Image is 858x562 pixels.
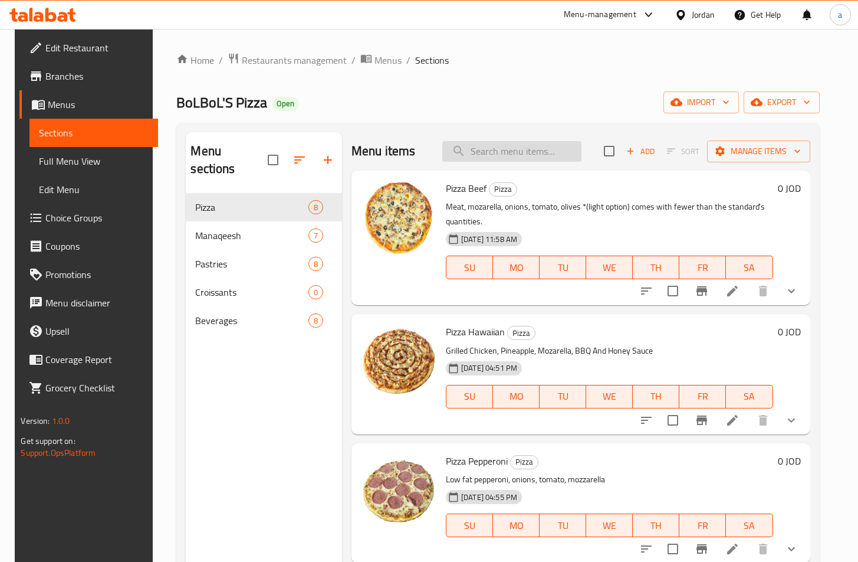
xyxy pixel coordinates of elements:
[684,388,721,405] span: FR
[597,139,622,164] span: Select section
[195,285,308,299] span: Croissants
[511,455,538,469] span: Pizza
[622,142,659,161] span: Add item
[19,34,158,62] a: Edit Restaurant
[544,517,581,534] span: TU
[19,204,158,232] a: Choice Groups
[777,406,806,434] button: show more
[679,514,726,537] button: FR
[586,385,633,409] button: WE
[45,296,149,310] span: Menu disclaimer
[308,257,323,271] div: items
[45,41,149,55] span: Edit Restaurant
[219,53,223,67] li: /
[45,69,149,83] span: Branches
[784,542,798,556] svg: Show Choices
[622,142,659,161] button: Add
[351,142,416,160] h2: Menu items
[186,188,342,339] nav: Menu sections
[45,211,149,225] span: Choice Groups
[19,289,158,317] a: Menu disclaimer
[308,200,323,214] div: items
[744,92,820,113] button: export
[725,542,739,556] a: Edit menu item
[195,313,308,328] span: Beverages
[406,53,410,67] li: /
[272,97,299,111] div: Open
[633,514,679,537] button: TH
[498,388,535,405] span: MO
[692,8,715,21] div: Jordan
[637,259,675,276] span: TH
[731,517,768,534] span: SA
[508,326,535,340] span: Pizza
[679,385,726,409] button: FR
[446,179,486,197] span: Pizza Beef
[451,388,488,405] span: SU
[663,92,739,113] button: import
[309,230,323,241] span: 7
[361,180,436,256] img: Pizza Beef
[19,62,158,90] a: Branches
[308,285,323,299] div: items
[176,53,819,68] nav: breadcrumb
[838,8,842,21] span: a
[195,200,308,214] div: Pizza
[716,144,801,159] span: Manage items
[564,8,636,22] div: Menu-management
[726,385,772,409] button: SA
[415,53,449,67] span: Sections
[446,200,773,229] p: Meat, mozarella, onions, tomato, olives *(light option) comes with fewer than the standard's quan...
[48,97,149,112] span: Menus
[778,453,801,469] h6: 0 JOD
[176,53,214,67] a: Home
[45,352,149,367] span: Coverage Report
[361,324,436,399] img: Pizza Hawaiian
[29,147,158,175] a: Full Menu View
[446,344,773,358] p: Grilled Chicken, Pineapple, Mozarella, BBQ And Honey Sauce
[186,221,342,250] div: Manaqeesh7
[195,257,308,271] div: Pastries
[21,445,96,460] a: Support.OpsPlatform
[52,413,70,429] span: 1.0.0
[777,277,806,305] button: show more
[586,514,633,537] button: WE
[456,234,522,245] span: [DATE] 11:58 AM
[749,406,777,434] button: delete
[360,53,402,68] a: Menus
[707,140,810,162] button: Manage items
[726,256,772,279] button: SA
[19,317,158,345] a: Upsell
[688,277,716,305] button: Branch-specific-item
[442,141,581,162] input: search
[493,256,540,279] button: MO
[186,306,342,335] div: Beverages8
[242,53,347,67] span: Restaurants management
[19,232,158,260] a: Coupons
[21,413,50,429] span: Version:
[21,433,75,449] span: Get support on:
[308,228,323,243] div: items
[456,492,522,503] span: [DATE] 04:55 PM
[679,256,726,279] button: FR
[309,287,323,298] span: 0
[446,472,773,487] p: Low fat pepperoni, onions, tomato, mozzarella
[726,514,772,537] button: SA
[725,413,739,427] a: Edit menu item
[176,89,267,116] span: BoLBoL'S Pizza
[540,256,586,279] button: TU
[493,385,540,409] button: MO
[624,145,656,158] span: Add
[493,514,540,537] button: MO
[19,260,158,289] a: Promotions
[660,537,685,561] span: Select to update
[725,284,739,298] a: Edit menu item
[45,267,149,282] span: Promotions
[309,202,323,213] span: 8
[784,284,798,298] svg: Show Choices
[446,385,493,409] button: SU
[374,53,402,67] span: Menus
[632,277,660,305] button: sort-choices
